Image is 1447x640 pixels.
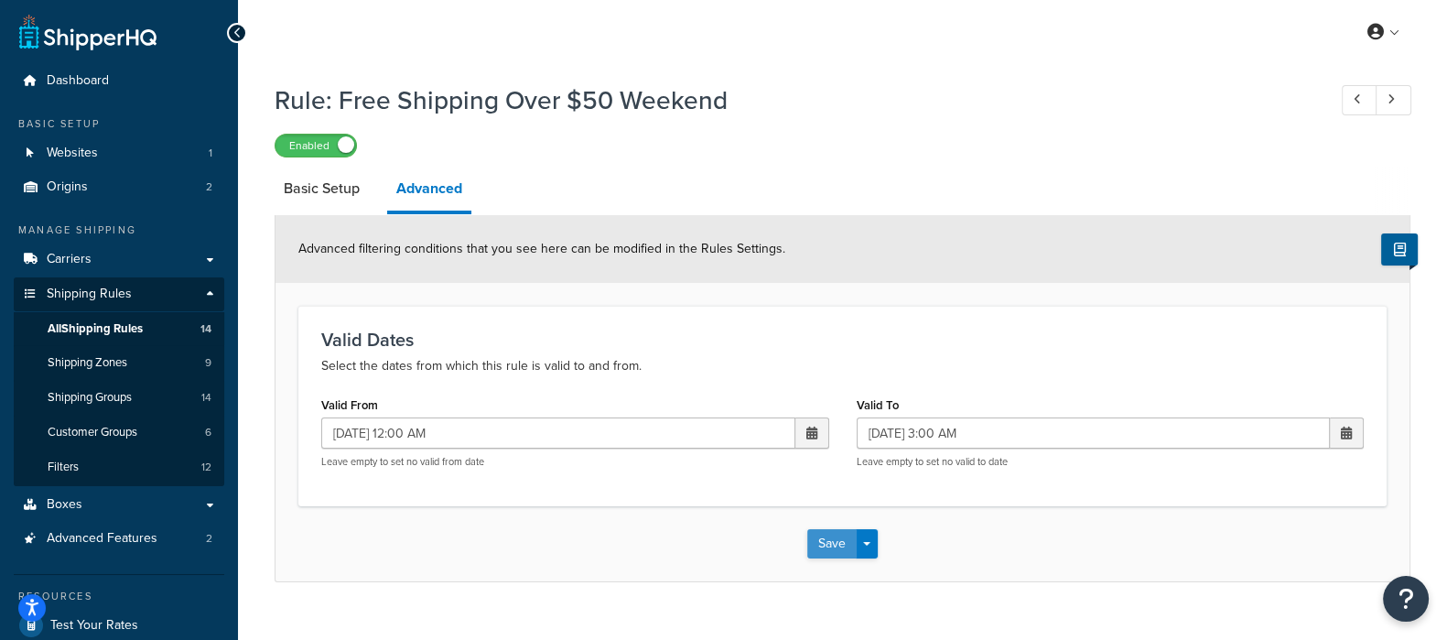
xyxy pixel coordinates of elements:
[1342,85,1377,115] a: Previous Record
[14,416,224,450] li: Customer Groups
[321,398,378,412] label: Valid From
[47,497,82,513] span: Boxes
[48,460,79,475] span: Filters
[47,287,132,302] span: Shipping Rules
[48,355,127,371] span: Shipping Zones
[1383,576,1429,622] button: Open Resource Center
[14,170,224,204] li: Origins
[205,425,211,440] span: 6
[205,355,211,371] span: 9
[50,618,138,634] span: Test Your Rates
[201,460,211,475] span: 12
[200,321,211,337] span: 14
[321,455,829,469] p: Leave empty to set no valid from date
[48,390,132,406] span: Shipping Groups
[209,146,212,161] span: 1
[1376,85,1411,115] a: Next Record
[14,416,224,450] a: Customer Groups6
[14,522,224,556] li: Advanced Features
[14,450,224,484] a: Filters12
[298,239,785,258] span: Advanced filtering conditions that you see here can be modified in the Rules Settings.
[48,321,143,337] span: All Shipping Rules
[14,346,224,380] a: Shipping Zones9
[387,167,471,214] a: Advanced
[47,73,109,89] span: Dashboard
[47,179,88,195] span: Origins
[14,346,224,380] li: Shipping Zones
[201,390,211,406] span: 14
[275,135,356,157] label: Enabled
[321,355,1364,377] p: Select the dates from which this rule is valid to and from.
[857,455,1365,469] p: Leave empty to set no valid to date
[321,330,1364,350] h3: Valid Dates
[14,116,224,132] div: Basic Setup
[1381,233,1418,266] button: Show Help Docs
[14,312,224,346] a: AllShipping Rules14
[14,381,224,415] a: Shipping Groups14
[14,170,224,204] a: Origins2
[14,136,224,170] a: Websites1
[14,277,224,311] a: Shipping Rules
[14,222,224,238] div: Manage Shipping
[47,146,98,161] span: Websites
[275,167,369,211] a: Basic Setup
[14,488,224,522] a: Boxes
[275,82,1308,118] h1: Rule: Free Shipping Over $50 Weekend
[14,277,224,486] li: Shipping Rules
[807,529,857,559] button: Save
[857,398,899,412] label: Valid To
[14,136,224,170] li: Websites
[14,589,224,604] div: Resources
[206,179,212,195] span: 2
[14,381,224,415] li: Shipping Groups
[206,531,212,547] span: 2
[48,425,137,440] span: Customer Groups
[47,531,157,547] span: Advanced Features
[14,450,224,484] li: Filters
[14,64,224,98] a: Dashboard
[14,243,224,277] a: Carriers
[47,252,92,267] span: Carriers
[14,522,224,556] a: Advanced Features2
